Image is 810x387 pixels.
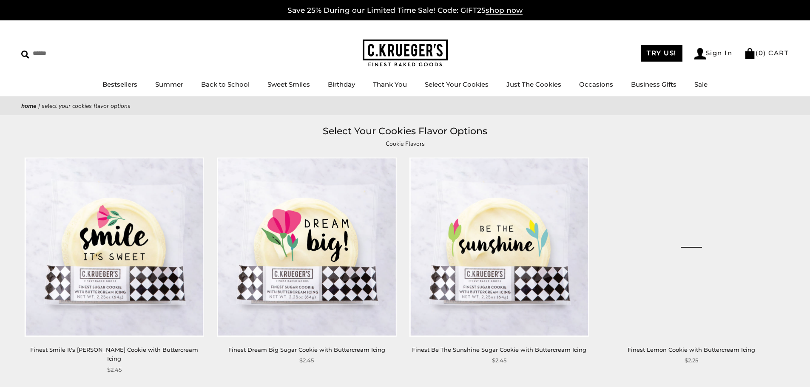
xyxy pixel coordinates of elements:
span: Select Your Cookies Flavor Options [42,102,131,110]
a: Finest Lemon Cookie with Buttercream Icing [628,346,755,353]
span: $2.25 [685,356,698,365]
img: Finest Be The Sunshine Sugar Cookie with Buttercream Icing [409,158,589,337]
a: Occasions [579,80,613,88]
img: C.KRUEGER'S [363,40,448,67]
a: Finest Dream Big Sugar Cookie with Buttercream Icing [228,346,385,353]
a: Sign In [694,48,733,59]
a: TRY US! [641,45,682,62]
a: Save 25% During our Limited Time Sale! Code: GIFT25shop now [287,6,523,15]
span: 0 [759,49,764,57]
a: Sweet Smiles [267,80,310,88]
img: Bag [744,48,756,59]
span: $2.45 [107,365,122,374]
a: Home [21,102,37,110]
a: Bestsellers [102,80,137,88]
img: Finest Dream Big Sugar Cookie with Buttercream Icing [217,158,396,337]
a: Birthday [328,80,355,88]
nav: breadcrumbs [21,101,789,111]
a: Sale [694,80,708,88]
a: Business Gifts [631,80,676,88]
a: Thank You [373,80,407,88]
a: Back to School [201,80,250,88]
a: Just The Cookies [506,80,561,88]
a: Summer [155,80,183,88]
span: shop now [486,6,523,15]
span: $2.45 [299,356,314,365]
h1: Select Your Cookies Flavor Options [34,124,776,139]
a: (0) CART [744,49,789,57]
a: Finest Be The Sunshine Sugar Cookie with Buttercream Icing [412,346,586,353]
img: Account [694,48,706,59]
span: $2.45 [492,356,506,365]
a: Finest Smile It's [PERSON_NAME] Cookie with Buttercream Icing [30,346,198,362]
input: Search [21,47,122,60]
p: Cookie Flavors [210,139,601,149]
img: Finest Smile It's Sweet Sugar Cookie with Buttercream Icing [25,158,204,337]
span: | [38,102,40,110]
a: Select Your Cookies [425,80,489,88]
a: Finest Lemon Cookie with Buttercream Icing [602,158,781,337]
img: Search [21,51,29,59]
